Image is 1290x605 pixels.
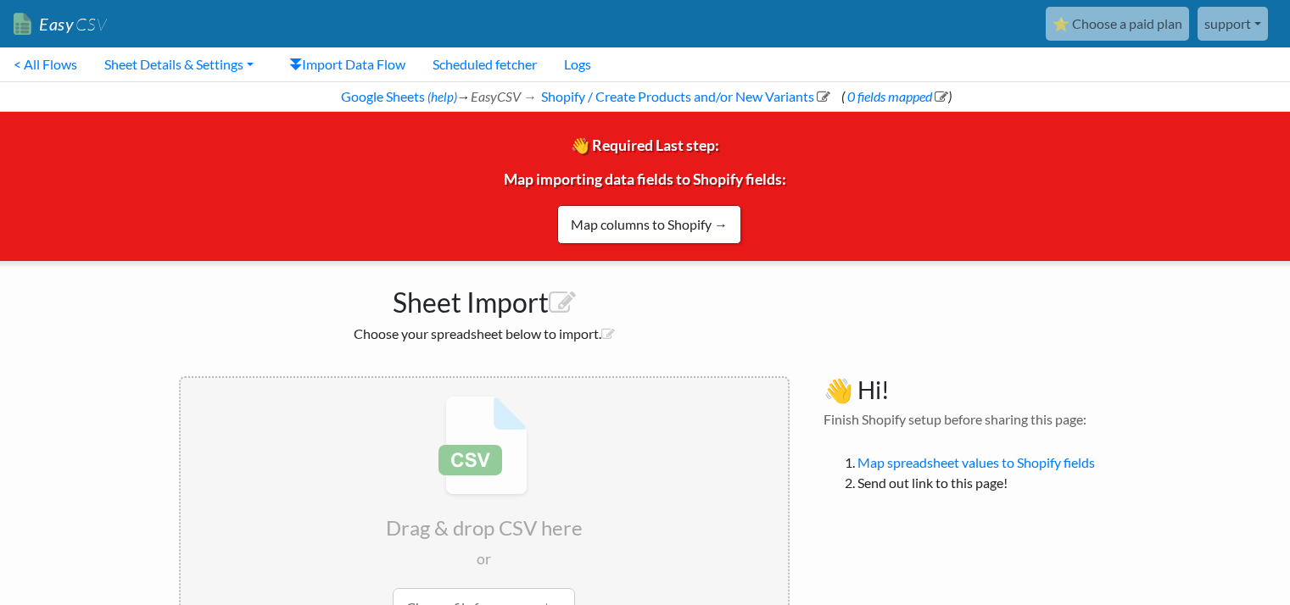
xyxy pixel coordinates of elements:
[857,454,1095,470] a: Map spreadsheet values to Shopify fields
[841,88,952,104] span: ( )
[91,47,267,81] a: Sheet Details & Settings
[74,14,107,35] span: CSV
[824,411,1112,427] h4: Finish Shopify setup before sharing this page:
[179,325,790,341] h2: Choose your spreadsheet below to import.
[471,88,537,104] i: EasyCSV →
[14,7,107,42] a: EasyCSV
[1198,7,1268,41] a: support
[1046,7,1189,41] a: ⭐ Choose a paid plan
[338,88,425,104] a: Google Sheets
[179,278,790,319] h1: Sheet Import
[824,376,1112,405] h3: 👋 Hi!
[419,47,550,81] a: Scheduled fetcher
[427,89,457,104] a: (help)
[557,205,741,244] a: Map columns to Shopify →
[857,473,1112,493] li: Send out link to this page!
[504,136,786,228] span: 👋 Required Last step: Map importing data fields to Shopify fields:
[845,88,948,104] a: 0 fields mapped
[539,88,830,104] a: Shopify / Create Products and/or New Variants
[550,47,605,81] a: Logs
[276,47,419,81] a: Import Data Flow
